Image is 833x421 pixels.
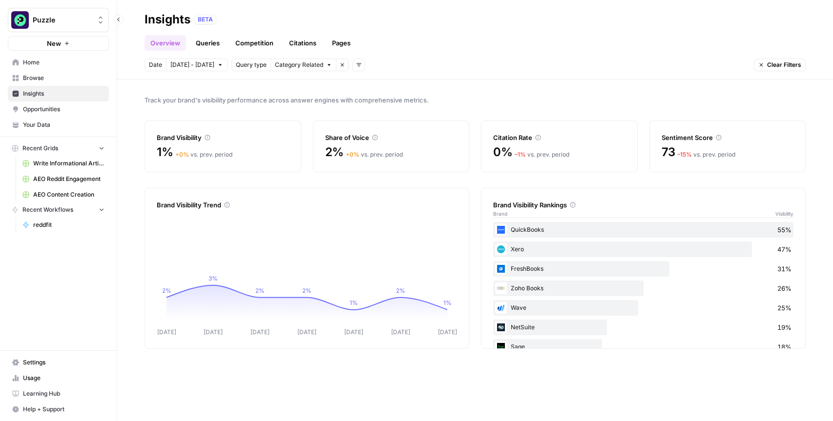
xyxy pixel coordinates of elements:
div: vs. prev. period [175,150,232,159]
tspan: [DATE] [344,328,363,336]
a: Home [8,55,109,70]
button: Help + Support [8,401,109,417]
tspan: [DATE] [157,328,176,336]
tspan: [DATE] [391,328,410,336]
a: Your Data [8,117,109,133]
div: Zoho Books [493,281,793,296]
button: Clear Filters [754,59,806,71]
button: [DATE] - [DATE] [166,59,228,71]
span: AEO Reddit Engagement [33,175,104,183]
span: Date [149,60,162,69]
a: Settings [8,355,109,370]
a: Competition [229,35,279,51]
div: QuickBooks [493,222,793,238]
button: Recent Workflows [8,202,109,217]
div: Xero [493,241,793,257]
img: Puzzle Logo [11,11,29,29]
span: Query type [236,60,267,69]
div: FreshBooks [493,261,793,277]
span: 73 [662,144,676,160]
tspan: [DATE] [250,328,270,336]
tspan: 2% [302,287,312,294]
button: New [8,36,109,51]
span: – 1 % [515,151,526,158]
div: Sage [493,339,793,355]
div: Sentiment Score [662,133,794,142]
a: Overview [145,35,186,51]
span: 26% [777,283,791,293]
img: ezwwuxbbk279g28v6vc0jrol6fr6 [495,341,507,353]
span: 25% [777,303,791,313]
span: reddfit [33,221,104,229]
a: AEO Reddit Engagement [18,171,109,187]
a: Pages [326,35,356,51]
div: Brand Visibility Rankings [493,200,793,210]
span: Recent Grids [22,144,58,153]
a: AEO Content Creation [18,187,109,202]
div: Wave [493,300,793,316]
tspan: [DATE] [297,328,316,336]
tspan: 2% [255,287,265,294]
span: Your Data [23,120,104,129]
tspan: 3% [208,275,218,282]
span: [DATE] - [DATE] [170,60,214,69]
a: Insights [8,86,109,101]
div: Share of Voice [325,133,458,142]
span: 55% [777,225,791,235]
div: vs. prev. period [677,150,735,159]
div: Citation Rate [493,133,625,142]
tspan: 2% [162,287,171,294]
a: Learning Hub [8,386,109,401]
span: 1% [157,144,173,160]
span: + 0 % [346,151,359,158]
span: 2% [325,144,344,160]
div: vs. prev. period [346,150,403,159]
span: Browse [23,74,104,82]
span: Category Related [275,60,323,69]
img: x087xf8p4wcqqfc6278853bk15h7 [495,321,507,333]
span: Recent Workflows [22,205,73,214]
span: Opportunities [23,105,104,114]
span: Learning Hub [23,389,104,398]
div: Insights [145,12,190,27]
span: Track your brand's visibility performance across answer engines with comprehensive metrics. [145,95,806,105]
a: Usage [8,370,109,386]
span: Usage [23,374,104,382]
div: NetSuite [493,320,793,335]
span: Help + Support [23,405,104,414]
img: py36piwwvef50le509j8trlqt3p5 [495,224,507,236]
a: Write Informational Article (1) [18,156,109,171]
span: 18% [777,342,791,352]
button: Category Related [271,59,336,71]
span: Brand [493,210,507,218]
div: BETA [194,15,216,24]
tspan: 2% [396,287,405,294]
span: Clear Filters [767,60,801,69]
a: Browse [8,70,109,86]
img: h2djpcrz2jd7xzxmeocvz215jy5n [495,302,507,314]
button: Workspace: Puzzle [8,8,109,32]
a: Queries [190,35,226,51]
span: Visibility [775,210,793,218]
div: vs. prev. period [515,150,569,159]
span: Write Informational Article (1) [33,159,104,168]
a: reddfit [18,217,109,233]
div: Brand Visibility [157,133,289,142]
span: – 15 % [677,151,692,158]
img: wbynuzzq6lj3nzxpt1e3y1j7uzng [495,243,507,255]
a: Opportunities [8,101,109,117]
button: Recent Grids [8,141,109,156]
span: New [47,39,61,48]
span: Puzzle [33,15,92,25]
tspan: [DATE] [204,328,223,336]
span: 19% [777,322,791,332]
a: Citations [283,35,322,51]
span: 0% [493,144,513,160]
img: 1ja02v94rdqv9sucbchsk7k120f6 [495,263,507,275]
tspan: [DATE] [438,328,457,336]
span: 31% [777,264,791,274]
span: Home [23,58,104,67]
span: Insights [23,89,104,98]
span: + 0 % [175,151,189,158]
div: Brand Visibility Trend [157,200,457,210]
